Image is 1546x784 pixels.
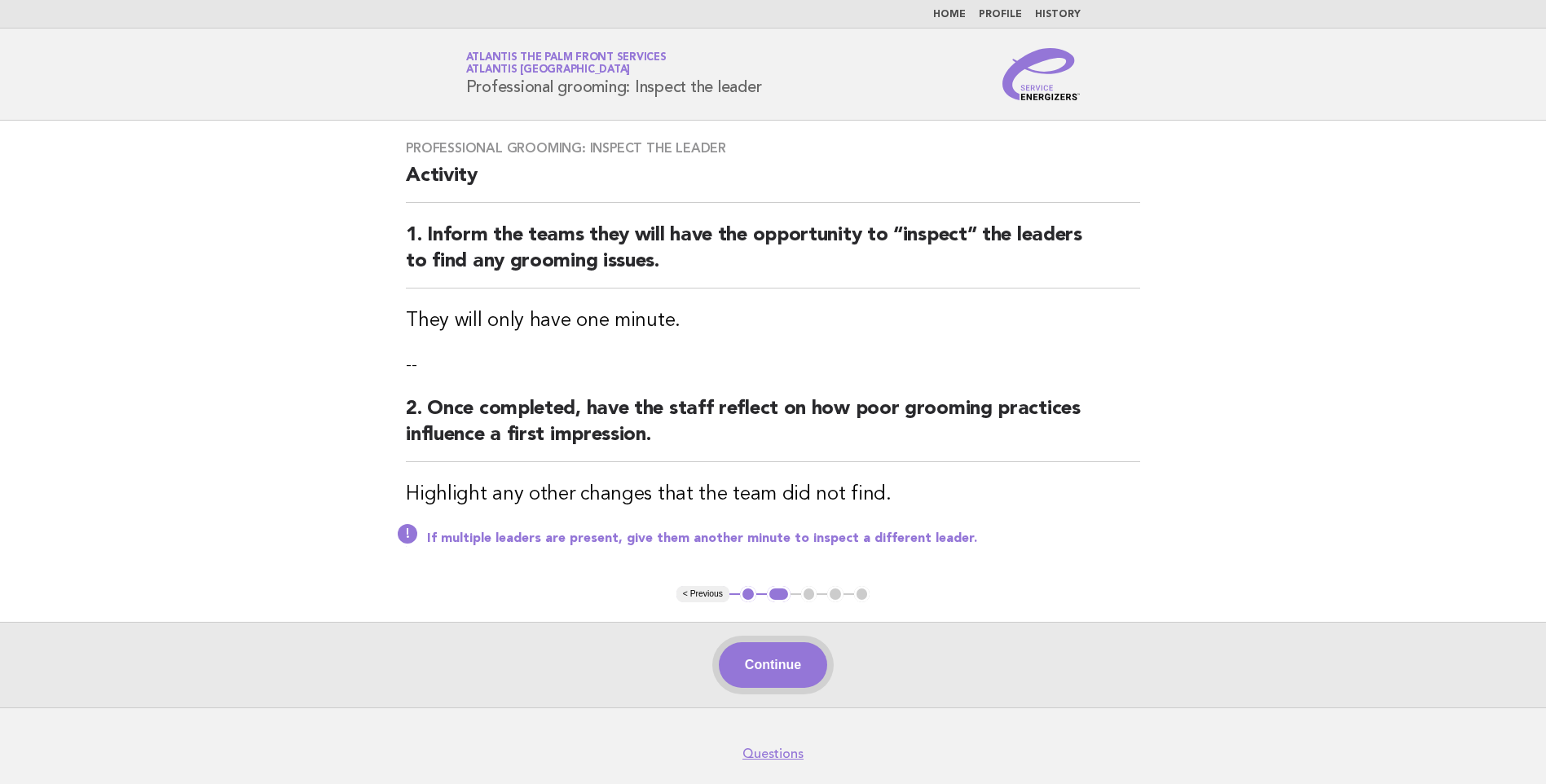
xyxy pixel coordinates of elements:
[742,746,804,762] a: Questions
[406,482,1140,508] h3: Highlight any other changes that the team did not find.
[406,140,1140,156] h3: Professional grooming: Inspect the leader
[719,642,827,688] button: Continue
[466,65,631,76] span: Atlantis [GEOGRAPHIC_DATA]
[466,52,667,75] a: Atlantis The Palm Front ServicesAtlantis [GEOGRAPHIC_DATA]
[933,10,966,20] a: Home
[466,53,762,95] h1: Professional grooming: Inspect the leader
[1035,10,1081,20] a: History
[406,308,1140,334] h3: They will only have one minute.
[767,586,791,602] button: 2
[1002,48,1081,100] img: Service Energizers
[406,396,1140,462] h2: 2. Once completed, have the staff reflect on how poor grooming practices influence a first impres...
[406,163,1140,203] h2: Activity
[979,10,1022,20] a: Profile
[406,354,1140,377] p: --
[676,586,729,602] button: < Previous
[740,586,756,602] button: 1
[427,531,1140,547] p: If multiple leaders are present, give them another minute to inspect a different leader.
[406,222,1140,288] h2: 1. Inform the teams they will have the opportunity to “inspect” the leaders to find any grooming ...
